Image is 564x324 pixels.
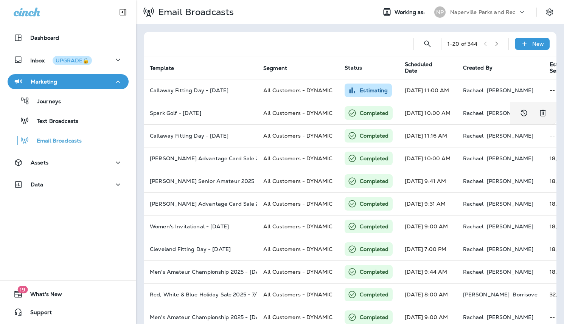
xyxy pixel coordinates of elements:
button: Support [8,305,129,320]
p: New [532,41,544,47]
p: Journeys [30,98,61,105]
span: Scheduled Date [405,61,454,74]
button: Dashboard [8,30,129,45]
p: Inbox [30,56,92,64]
td: [DATE] 8:00 AM [399,283,457,306]
span: All Customers - DYNAMIC [263,178,332,184]
p: [PERSON_NAME] [487,110,534,116]
p: [PERSON_NAME] [487,133,534,139]
p: Red, White & Blue Holiday Sale 2025 - 7/4 - 7/6 [150,291,251,298]
span: All Customers - DYNAMIC [263,87,332,94]
span: Status [345,64,362,71]
td: [DATE] 9:31 AM [399,192,457,215]
div: NP [434,6,446,18]
p: Rachael [463,178,484,184]
p: Completed [360,132,388,140]
td: [DATE] 11:00 AM [399,79,457,102]
p: Rachael [463,269,484,275]
span: All Customers - DYNAMIC [263,246,332,253]
td: [DATE] 11:16 AM [399,124,457,147]
p: Callaway Fitting Day - 8/19/25 [150,87,251,93]
button: InboxUPGRADE🔒 [8,52,129,67]
span: Template [150,65,184,71]
p: Completed [360,245,388,253]
p: Borrisove [513,291,537,298]
p: Completed [360,109,388,117]
button: Search Email Broadcasts [420,36,435,51]
p: Rachael [463,246,484,252]
p: Cleveland Fitting Day - 7/17/25 [150,246,251,252]
p: Assets [31,160,48,166]
p: Rachael [463,133,484,139]
p: Dashboard [30,35,59,41]
p: Naperville Parks and Rec [450,9,515,15]
p: [PERSON_NAME] [487,201,534,207]
td: [DATE] 9:00 AM [399,215,457,238]
p: Data [31,181,44,188]
span: Segment [263,65,297,71]
span: Created By [463,64,493,71]
span: All Customers - DYNAMIC [263,132,332,139]
span: All Customers - DYNAMIC [263,200,332,207]
button: Assets [8,155,129,170]
p: Men's Amateur Championship 2025 - 7/10/25 [150,269,251,275]
button: Marketing [8,74,129,89]
td: [DATE] 10:00 AM [399,102,457,124]
span: All Customers - DYNAMIC [263,314,332,321]
p: Rachael [463,314,484,320]
p: Women's Invitational - 8/11/2025 [150,223,251,229]
p: [PERSON_NAME] [487,155,534,161]
p: Completed [360,291,388,298]
p: Completed [360,268,388,276]
p: Email Broadcasts [29,138,82,145]
button: View Changelog [516,105,531,121]
div: 1 - 20 of 344 [447,41,478,47]
p: Text Broadcasts [29,118,78,125]
p: Completed [360,313,388,321]
p: [PERSON_NAME] [487,87,534,93]
button: UPGRADE🔒 [53,56,92,65]
p: Spark Golf - 8/19/25 [150,110,251,116]
p: Estimating [360,87,388,94]
span: Support [23,309,52,318]
span: All Customers - DYNAMIC [263,268,332,275]
p: [PERSON_NAME] [487,246,534,252]
button: Text Broadcasts [8,113,129,129]
button: 19What's New [8,287,129,302]
p: [PERSON_NAME] [487,178,534,184]
span: All Customers - DYNAMIC [263,155,332,162]
p: [PERSON_NAME] [487,314,534,320]
button: Email Broadcasts [8,132,129,148]
span: 19 [17,286,28,293]
td: [DATE] 9:44 AM [399,260,457,283]
span: Template [150,65,174,71]
p: Callaway Fitting Day - 8/19/25 [150,133,251,139]
span: All Customers - DYNAMIC [263,110,332,116]
p: [PERSON_NAME] [463,291,510,298]
span: Scheduled Date [405,61,444,74]
td: [DATE] 7:00 PM [399,238,457,260]
button: Journeys [8,93,129,109]
button: Delete Broadcast [535,105,550,121]
p: Rachael [463,110,484,116]
p: Marketing [31,79,57,85]
p: Glen Ekey Senior Amateur 2025 [150,178,251,184]
p: Completed [360,223,388,230]
span: All Customers - DYNAMIC [263,291,332,298]
p: Rachael [463,223,484,229]
span: Working as: [395,9,427,16]
p: Completed [360,200,388,208]
div: UPGRADE🔒 [56,58,89,63]
span: Segment [263,65,287,71]
p: Brooks Advantage Card Sale 2025 [150,201,251,207]
button: Settings [543,5,556,19]
p: Rachael [463,155,484,161]
p: [PERSON_NAME] [487,223,534,229]
p: Rachael [463,201,484,207]
p: [PERSON_NAME] [487,269,534,275]
span: All Customers - DYNAMIC [263,223,332,230]
p: Men's Amateur Championship 2025 - 6/27/25 [150,314,251,320]
p: Rachael [463,87,484,93]
td: [DATE] 10:00 AM [399,147,457,170]
span: What's New [23,291,62,300]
